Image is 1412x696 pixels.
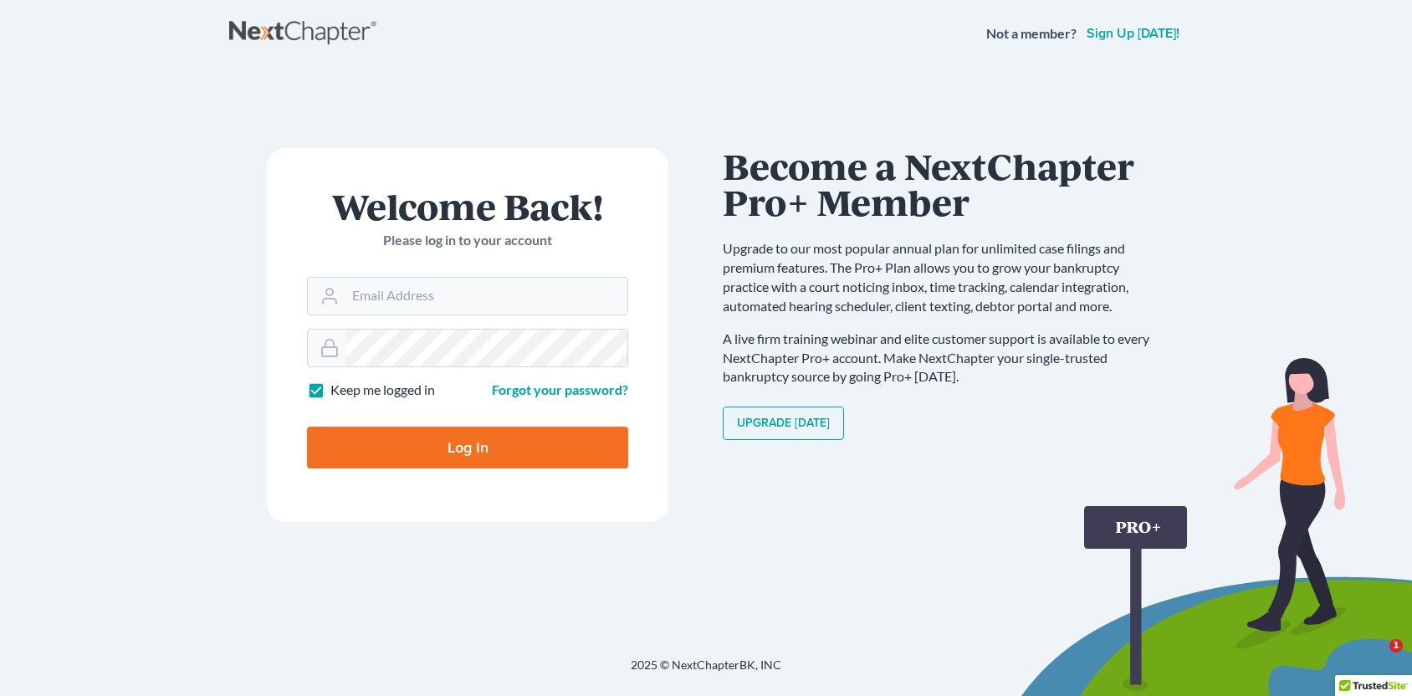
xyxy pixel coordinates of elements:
[307,188,628,224] h1: Welcome Back!
[723,148,1166,219] h1: Become a NextChapter Pro+ Member
[229,657,1183,687] div: 2025 © NextChapterBK, INC
[307,231,628,250] p: Please log in to your account
[723,330,1166,387] p: A live firm training webinar and elite customer support is available to every NextChapter Pro+ ac...
[1083,27,1183,40] a: Sign up [DATE]!
[1355,639,1395,679] iframe: Intercom live chat
[723,239,1166,315] p: Upgrade to our most popular annual plan for unlimited case filings and premium features. The Pro+...
[492,381,628,397] a: Forgot your password?
[723,407,844,440] a: Upgrade [DATE]
[345,278,627,315] input: Email Address
[986,24,1077,43] strong: Not a member?
[307,427,628,468] input: Log In
[330,381,435,400] label: Keep me logged in
[1389,639,1403,652] span: 1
